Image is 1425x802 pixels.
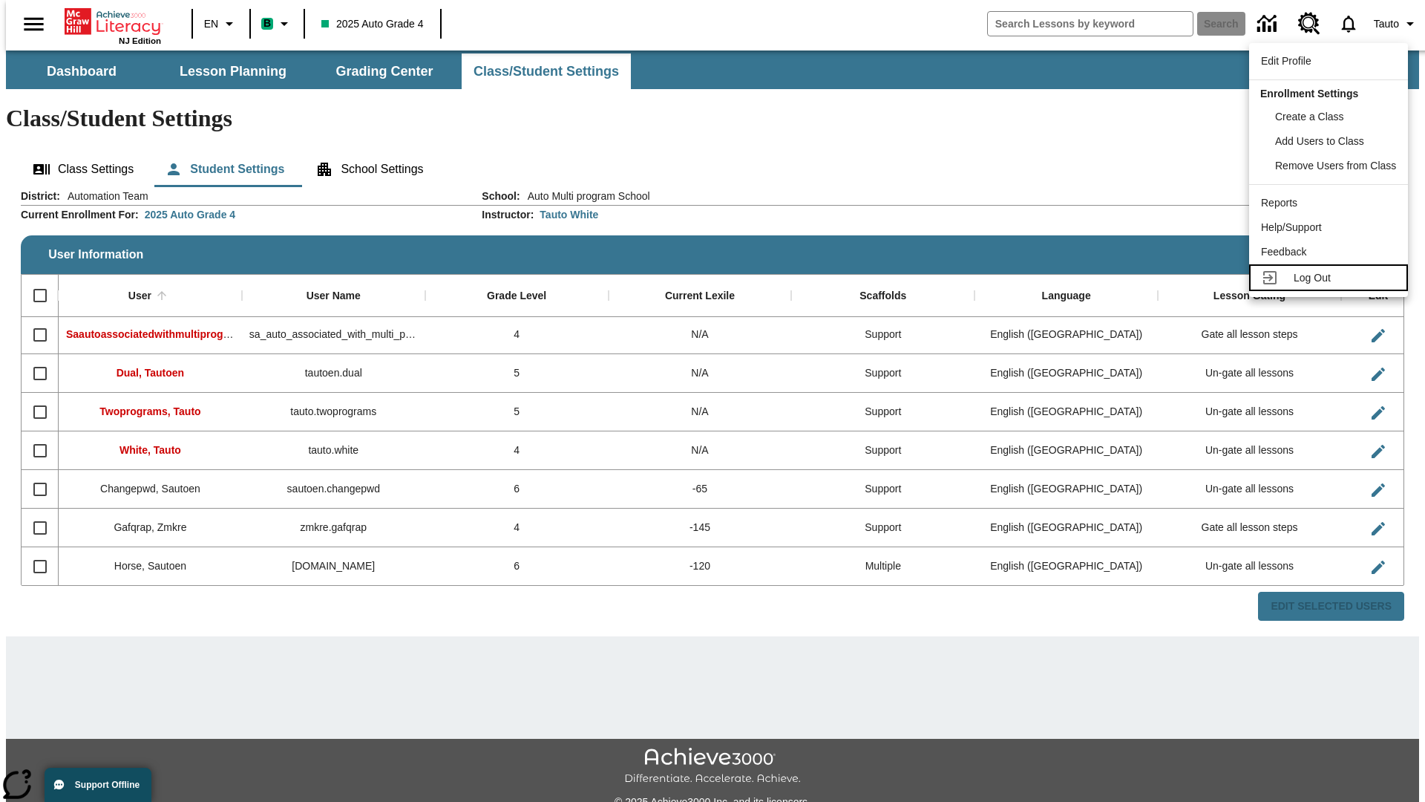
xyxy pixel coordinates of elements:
span: Create a Class [1275,111,1344,123]
span: Remove Users from Class [1275,160,1396,172]
span: Reports [1261,197,1297,209]
span: Enrollment Settings [1260,88,1358,100]
span: Feedback [1261,246,1306,258]
span: Edit Profile [1261,55,1311,67]
span: Add Users to Class [1275,135,1364,147]
span: Log Out [1294,272,1331,284]
span: Help/Support [1261,221,1322,233]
